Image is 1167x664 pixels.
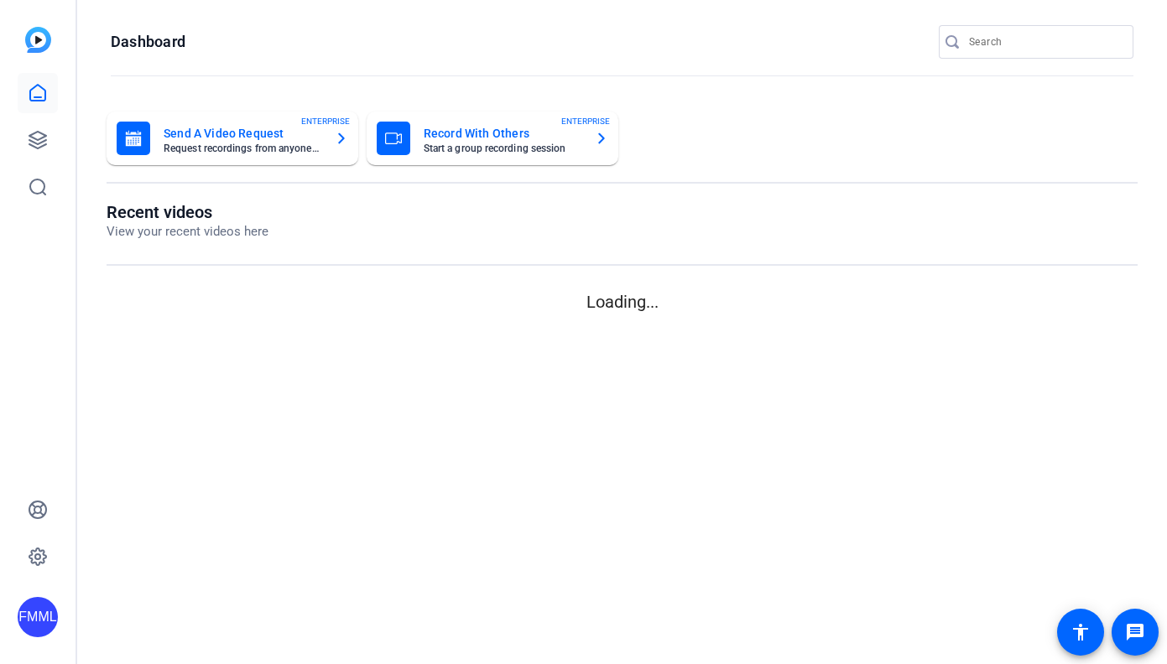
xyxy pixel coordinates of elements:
input: Search [969,32,1120,52]
mat-card-subtitle: Request recordings from anyone, anywhere [164,143,321,153]
h1: Dashboard [111,32,185,52]
mat-icon: accessibility [1071,622,1091,642]
mat-card-title: Record With Others [424,123,581,143]
h1: Recent videos [107,202,268,222]
span: ENTERPRISE [561,115,610,127]
button: Send A Video RequestRequest recordings from anyone, anywhereENTERPRISE [107,112,358,165]
div: FMML [18,597,58,637]
mat-card-title: Send A Video Request [164,123,321,143]
button: Record With OthersStart a group recording sessionENTERPRISE [367,112,618,165]
img: blue-gradient.svg [25,27,51,53]
span: ENTERPRISE [301,115,350,127]
p: View your recent videos here [107,222,268,241]
mat-card-subtitle: Start a group recording session [424,143,581,153]
mat-icon: message [1125,622,1145,642]
p: Loading... [107,289,1138,314]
